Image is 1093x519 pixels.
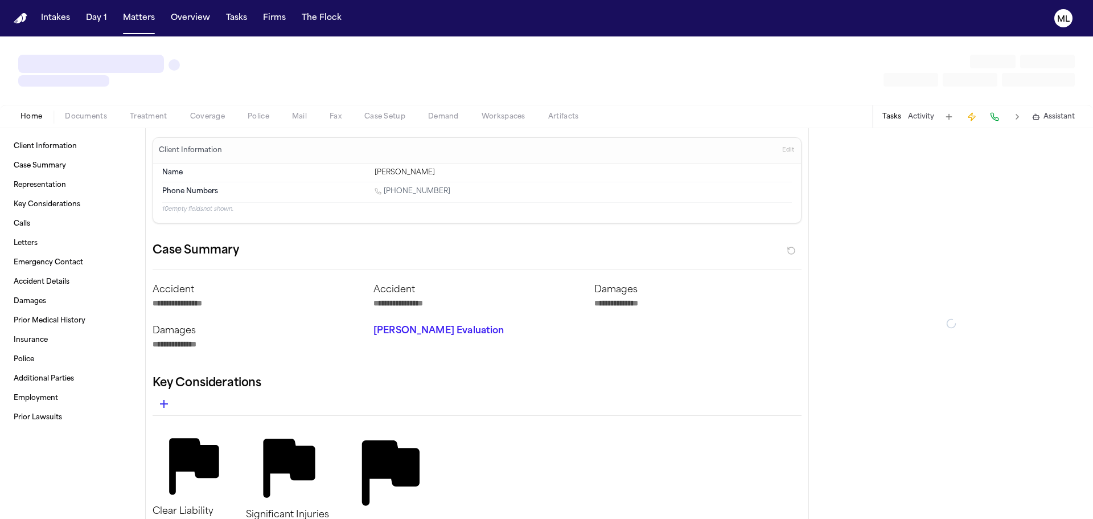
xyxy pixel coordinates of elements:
[9,176,136,194] a: Representation
[482,112,525,121] span: Workspaces
[153,242,239,260] h2: Case Summary
[14,13,27,24] a: Home
[153,324,360,338] p: Damages
[9,370,136,388] a: Additional Parties
[36,8,75,28] button: Intakes
[941,109,957,125] button: Add Task
[248,112,269,121] span: Police
[9,234,136,252] a: Letters
[118,8,159,28] button: Matters
[292,112,307,121] span: Mail
[9,215,136,233] a: Calls
[782,146,794,154] span: Edit
[130,112,167,121] span: Treatment
[9,157,136,175] a: Case Summary
[20,112,42,121] span: Home
[297,8,346,28] button: The Flock
[373,283,581,297] p: Accident
[373,324,581,338] p: [PERSON_NAME] Evaluation
[162,168,368,177] dt: Name
[987,109,1002,125] button: Make a Call
[166,8,215,28] button: Overview
[153,374,802,393] h2: Key Considerations
[153,283,360,297] p: Accident
[153,505,232,518] p: Clear Liability
[964,109,980,125] button: Create Immediate Task
[14,13,27,24] img: Finch Logo
[9,137,136,156] a: Client Information
[221,8,252,28] button: Tasks
[162,187,218,196] span: Phone Numbers
[9,273,136,291] a: Accident Details
[375,187,450,196] a: Call 1 (332) 217-7488
[190,112,225,121] span: Coverage
[9,292,136,310] a: Damages
[364,112,405,121] span: Case Setup
[908,112,934,121] button: Activity
[65,112,107,121] span: Documents
[882,112,901,121] button: Tasks
[9,195,136,214] a: Key Considerations
[1043,112,1075,121] span: Assistant
[9,254,136,272] a: Emergency Contact
[162,205,792,214] p: 10 empty fields not shown.
[9,331,136,349] a: Insurance
[1032,112,1075,121] button: Assistant
[375,168,792,177] div: [PERSON_NAME]
[9,408,136,427] a: Prior Lawsuits
[330,112,342,121] span: Fax
[157,146,224,155] h3: Client Information
[9,389,136,407] a: Employment
[594,283,802,297] p: Damages
[9,350,136,369] a: Police
[548,112,579,121] span: Artifacts
[779,141,798,160] button: Edit
[428,112,459,121] span: Demand
[81,8,112,28] button: Day 1
[258,8,290,28] button: Firms
[9,312,136,330] a: Prior Medical History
